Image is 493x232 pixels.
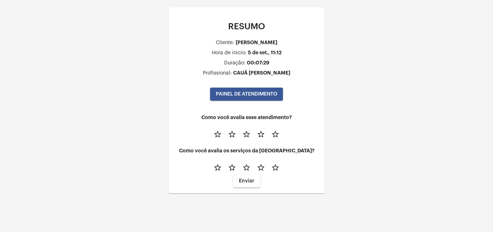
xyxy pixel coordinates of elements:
[212,50,247,56] div: Hora de inicio:
[233,174,260,187] button: Enviar
[271,163,280,172] mat-icon: star_border
[257,163,265,172] mat-icon: star_border
[257,130,265,139] mat-icon: star_border
[213,130,222,139] mat-icon: star_border
[224,60,245,66] div: Duração:
[213,163,222,172] mat-icon: star_border
[242,130,251,139] mat-icon: star_border
[236,40,277,45] div: [PERSON_NAME]
[271,130,280,139] mat-icon: star_border
[239,178,254,184] span: Enviar
[174,22,319,31] p: RESUMO
[174,148,319,153] h4: Como você avalia os serviços da [GEOGRAPHIC_DATA]?
[216,92,277,97] span: PAINEL DE ATENDIMENTO
[203,71,232,76] div: Profissional:
[247,60,269,66] div: 00:07:29
[228,163,236,172] mat-icon: star_border
[174,115,319,120] h4: Como você avalia esse atendimento?
[242,163,251,172] mat-icon: star_border
[248,50,282,55] div: 5 de set., 11:12
[210,88,283,101] button: PAINEL DE ATENDIMENTO
[216,40,234,46] div: Cliente:
[228,130,236,139] mat-icon: star_border
[233,70,290,76] div: CAUÃ [PERSON_NAME]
